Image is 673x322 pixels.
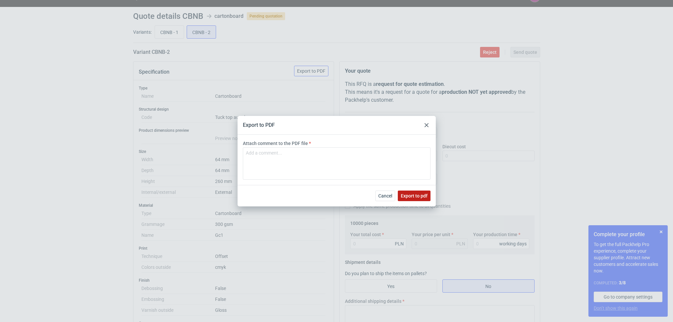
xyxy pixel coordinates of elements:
span: Cancel [378,194,392,198]
label: Attach comment to the PDF file [243,140,308,147]
span: Export to pdf [401,194,428,198]
div: Export to PDF [243,122,275,129]
button: Cancel [375,191,395,201]
button: Export to pdf [398,191,430,201]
